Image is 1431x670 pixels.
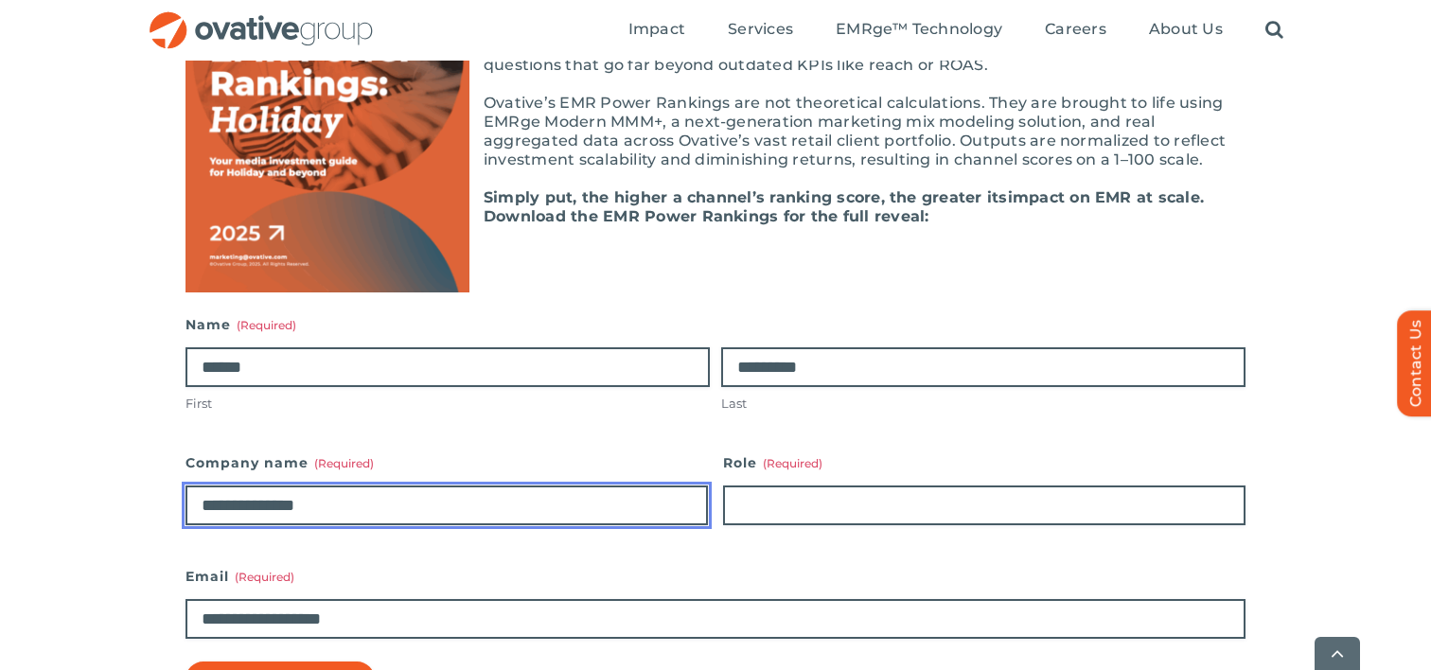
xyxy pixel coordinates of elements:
[484,188,1204,225] b: impact on EMR at scale. Download the EMR Power Rankings for the full reveal:
[484,188,1008,206] b: Simply put, the higher a channel’s ranking score, the greater its
[763,456,822,470] span: (Required)
[728,20,793,39] span: Services
[185,311,296,338] legend: Name
[628,20,685,39] span: Impact
[185,563,1245,590] label: Email
[235,570,294,584] span: (Required)
[185,94,1245,169] p: Ovative’s EMR Power Rankings are not theoretical calculations. They are brought to life using EMR...
[1045,20,1106,39] span: Careers
[237,318,296,332] span: (Required)
[1045,20,1106,41] a: Careers
[728,20,793,41] a: Services
[628,20,685,41] a: Impact
[723,450,1245,476] label: Role
[836,20,1002,39] span: EMRge™ Technology
[1265,20,1283,41] a: Search
[148,9,375,27] a: OG_Full_horizontal_RGB
[185,395,710,413] label: First
[314,456,374,470] span: (Required)
[721,395,1245,413] label: Last
[185,450,708,476] label: Company name
[1149,20,1223,39] span: About Us
[836,20,1002,41] a: EMRge™ Technology
[1149,20,1223,41] a: About Us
